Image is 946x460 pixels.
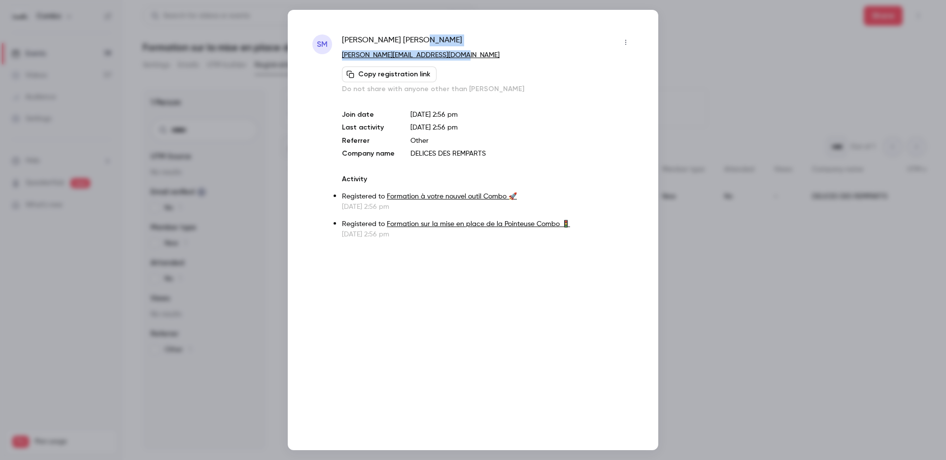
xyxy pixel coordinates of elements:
[342,202,634,212] p: [DATE] 2:56 pm
[317,38,328,50] span: SM
[342,84,634,94] p: Do not share with anyone other than [PERSON_NAME]
[342,149,395,159] p: Company name
[342,52,500,59] a: [PERSON_NAME][EMAIL_ADDRESS][DOMAIN_NAME]
[387,221,570,228] a: Formation sur la mise en place de la Pointeuse Combo 🚦
[342,123,395,133] p: Last activity
[410,149,634,159] p: DELICES DES REMPARTS
[342,192,634,202] p: Registered to
[342,66,437,82] button: Copy registration link
[342,136,395,146] p: Referrer
[410,136,634,146] p: Other
[410,110,634,120] p: [DATE] 2:56 pm
[342,34,462,50] span: [PERSON_NAME] [PERSON_NAME]
[387,193,517,200] a: Formation à votre nouvel outil Combo 🚀
[342,219,634,230] p: Registered to
[342,230,634,239] p: [DATE] 2:56 pm
[342,174,634,184] p: Activity
[410,124,458,131] span: [DATE] 2:56 pm
[342,110,395,120] p: Join date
